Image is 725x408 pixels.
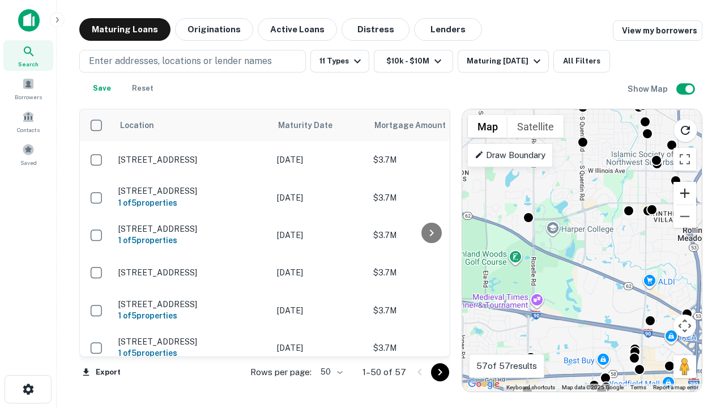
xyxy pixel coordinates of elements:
[465,377,502,392] img: Google
[258,18,337,41] button: Active Loans
[673,148,696,171] button: Toggle fullscreen view
[277,154,362,166] p: [DATE]
[118,309,266,322] h6: 1 of 5 properties
[362,365,406,379] p: 1–50 of 57
[15,92,42,101] span: Borrowers
[653,384,698,390] a: Report a map error
[118,186,266,196] p: [STREET_ADDRESS]
[18,9,40,32] img: capitalize-icon.png
[467,54,544,68] div: Maturing [DATE]
[613,20,702,41] a: View my borrowers
[475,148,545,162] p: Draw Boundary
[278,118,347,132] span: Maturity Date
[506,384,555,392] button: Keyboard shortcuts
[476,359,537,373] p: 57 of 57 results
[342,18,410,41] button: Distress
[374,50,453,73] button: $10k - $10M
[673,205,696,228] button: Zoom out
[120,118,154,132] span: Location
[316,364,344,380] div: 50
[271,109,368,141] th: Maturity Date
[373,154,487,166] p: $3.7M
[118,197,266,209] h6: 1 of 5 properties
[277,342,362,354] p: [DATE]
[310,50,369,73] button: 11 Types
[89,54,272,68] p: Enter addresses, locations or lender names
[3,40,53,71] a: Search
[277,266,362,279] p: [DATE]
[277,304,362,317] p: [DATE]
[373,342,487,354] p: $3.7M
[673,182,696,205] button: Zoom in
[79,364,123,381] button: Export
[277,229,362,241] p: [DATE]
[20,158,37,167] span: Saved
[368,109,492,141] th: Mortgage Amount
[118,155,266,165] p: [STREET_ADDRESS]
[118,347,266,359] h6: 1 of 5 properties
[17,125,40,134] span: Contacts
[3,106,53,137] a: Contacts
[3,139,53,169] a: Saved
[175,18,253,41] button: Originations
[118,234,266,246] h6: 1 of 5 properties
[250,365,312,379] p: Rows per page:
[373,192,487,204] p: $3.7M
[113,109,271,141] th: Location
[277,192,362,204] p: [DATE]
[79,18,170,41] button: Maturing Loans
[431,363,449,381] button: Go to next page
[373,304,487,317] p: $3.7M
[673,118,697,142] button: Reload search area
[668,317,725,372] iframe: Chat Widget
[118,337,266,347] p: [STREET_ADDRESS]
[465,377,502,392] a: Open this area in Google Maps (opens a new window)
[507,115,564,138] button: Show satellite imagery
[630,384,646,390] a: Terms (opens in new tab)
[373,266,487,279] p: $3.7M
[373,229,487,241] p: $3.7M
[118,299,266,309] p: [STREET_ADDRESS]
[414,18,482,41] button: Lenders
[79,50,306,73] button: Enter addresses, locations or lender names
[18,59,39,69] span: Search
[562,384,624,390] span: Map data ©2025 Google
[125,77,161,100] button: Reset
[118,267,266,278] p: [STREET_ADDRESS]
[3,73,53,104] a: Borrowers
[458,50,549,73] button: Maturing [DATE]
[553,50,610,73] button: All Filters
[374,118,460,132] span: Mortgage Amount
[84,77,120,100] button: Save your search to get updates of matches that match your search criteria.
[628,83,669,95] h6: Show Map
[462,109,702,392] div: 0 0
[118,224,266,234] p: [STREET_ADDRESS]
[673,314,696,337] button: Map camera controls
[468,115,507,138] button: Show street map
